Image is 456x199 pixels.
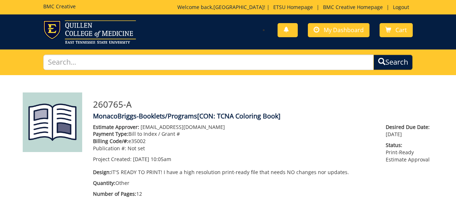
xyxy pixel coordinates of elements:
img: ETSU logo [43,20,136,44]
p: Other [93,179,375,187]
span: Cart [395,26,407,34]
span: Publication #: [93,145,126,152]
p: IT'S READY TO PRINT! I have a high resolution print-ready file that needs NO changes nor updates. [93,169,375,176]
span: Estimate Approver: [93,124,139,130]
span: Not set [128,145,145,152]
p: Bill to Index / Grant # [93,130,375,138]
span: My Dashboard [324,26,364,34]
a: ETSU Homepage [270,4,316,10]
p: Welcome back, ! | | | [177,4,413,11]
h4: MonacoBriggs-Booklets/Programs [93,113,434,120]
span: Status: [386,142,433,149]
a: [GEOGRAPHIC_DATA] [213,4,264,10]
h3: 260765-A [93,100,434,109]
span: Project Created: [93,156,132,163]
span: Billing Code/#: [93,138,128,144]
button: Search [373,55,413,70]
span: Payment Type: [93,130,128,137]
p: [DATE] [386,124,433,138]
p: 12 [93,190,375,198]
a: My Dashboard [308,23,369,37]
span: Desired Due Date: [386,124,433,131]
p: e35002 [93,138,375,145]
span: [CON: TCNA Coloring Book] [197,112,280,120]
input: Search... [43,55,373,70]
a: Cart [380,23,413,37]
span: Number of Pages: [93,190,136,197]
a: BMC Creative Homepage [319,4,386,10]
span: [DATE] 10:05am [133,156,171,163]
a: Logout [389,4,413,10]
span: Design: [93,169,111,176]
p: [EMAIL_ADDRESS][DOMAIN_NAME] [93,124,375,131]
span: Quantity: [93,179,115,186]
img: Product featured image [23,92,82,152]
h5: BMC Creative [43,4,76,9]
p: Print-Ready Estimate Approval [386,142,433,163]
